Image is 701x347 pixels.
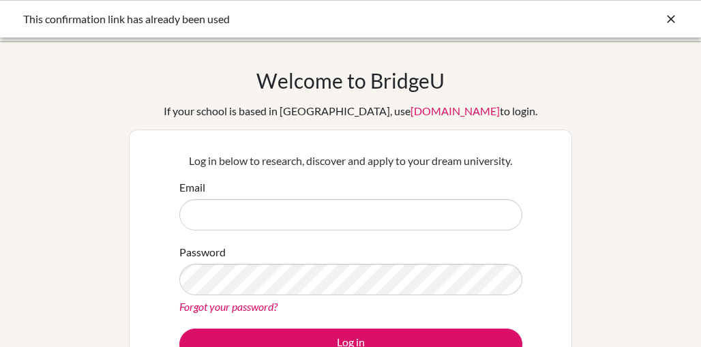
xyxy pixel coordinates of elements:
[23,11,473,27] div: This confirmation link has already been used
[256,68,445,93] h1: Welcome to BridgeU
[179,153,522,169] p: Log in below to research, discover and apply to your dream university.
[179,244,226,260] label: Password
[179,300,278,313] a: Forgot your password?
[164,103,537,119] div: If your school is based in [GEOGRAPHIC_DATA], use to login.
[179,179,205,196] label: Email
[411,104,500,117] a: [DOMAIN_NAME]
